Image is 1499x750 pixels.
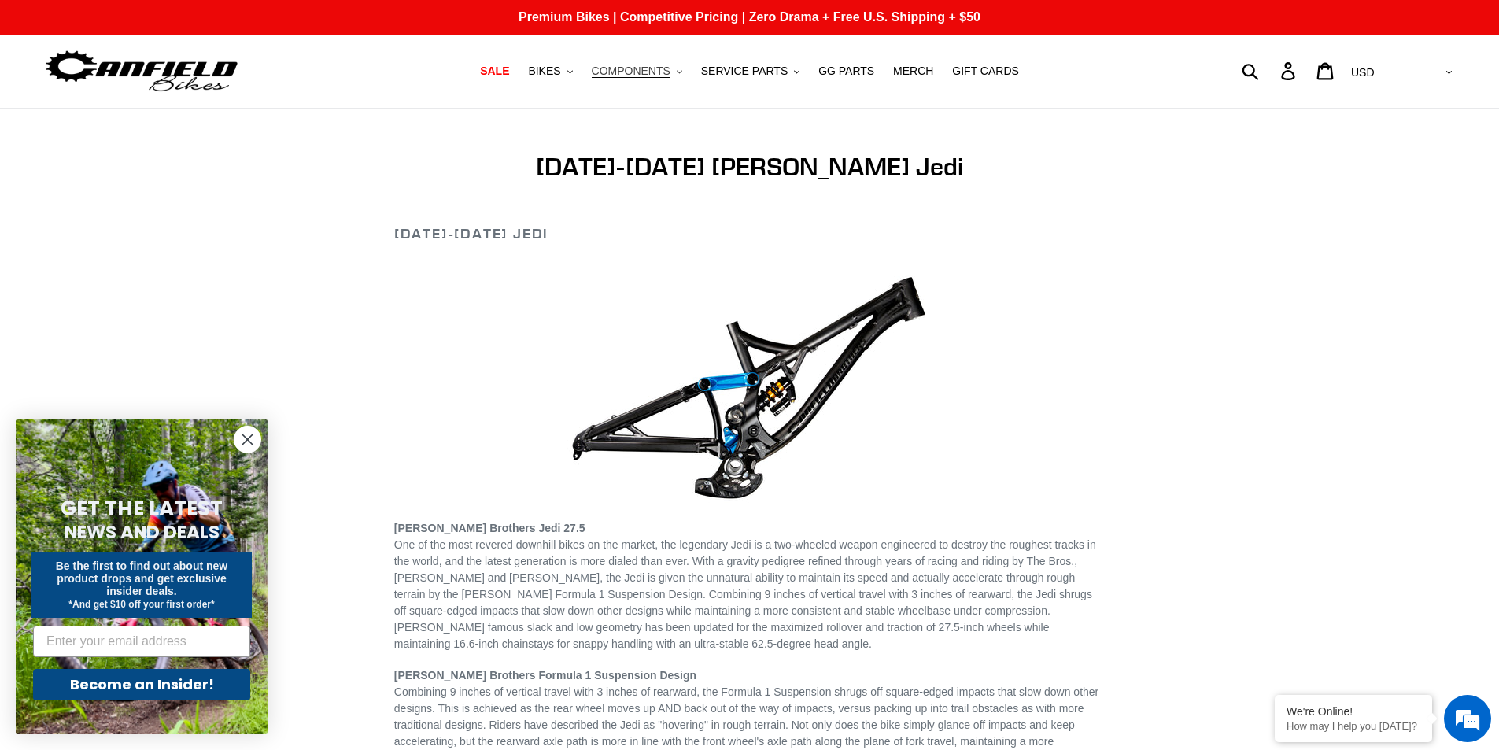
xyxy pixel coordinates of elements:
a: GG PARTS [810,61,882,82]
a: SALE [472,61,517,82]
img: Canfield Bikes [43,46,240,96]
span: One of the most revered downhill bikes on the market, the legendary Jedi is a two-wheeled weapon ... [394,538,1096,650]
input: Search [1250,54,1290,88]
a: GIFT CARDS [944,61,1027,82]
h2: [DATE]-[DATE] Jedi [394,225,1105,242]
span: Be the first to find out about new product drops and get exclusive insider deals. [56,560,228,597]
span: GET THE LATEST [61,494,223,523]
b: [PERSON_NAME] Brothers Jedi 27.5 [394,522,585,534]
button: COMPONENTS [584,61,690,82]
button: Close dialog [234,426,261,453]
span: SERVICE PARTS [701,65,788,78]
h1: [DATE]-[DATE] [PERSON_NAME] Jedi [394,152,1105,182]
a: MERCH [885,61,941,82]
input: Enter your email address [33,626,250,657]
span: SALE [480,65,509,78]
button: Become an Insider! [33,669,250,700]
span: NEWS AND DEALS [65,519,220,545]
span: BIKES [528,65,560,78]
span: GIFT CARDS [952,65,1019,78]
div: We're Online! [1287,705,1420,718]
button: SERVICE PARTS [693,61,807,82]
p: How may I help you today? [1287,720,1420,732]
span: MERCH [893,65,933,78]
span: GG PARTS [818,65,874,78]
span: *And get $10 off your first order* [68,599,214,610]
b: [PERSON_NAME] Brothers Formula 1 Suspension Design [394,669,696,682]
span: COMPONENTS [592,65,670,78]
button: BIKES [520,61,580,82]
